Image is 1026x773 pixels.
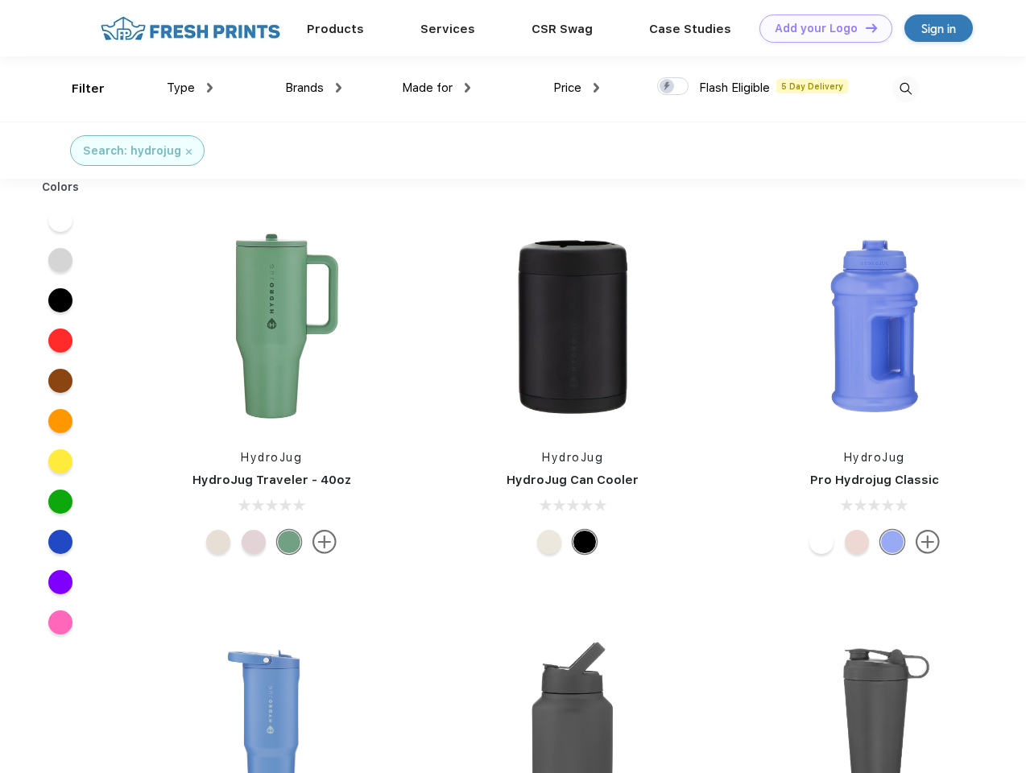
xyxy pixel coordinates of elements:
div: White [809,530,834,554]
a: HydroJug Can Cooler [507,473,639,487]
img: func=resize&h=266 [767,219,982,433]
div: Filter [72,80,105,98]
img: desktop_search.svg [892,76,919,102]
div: Add your Logo [775,22,858,35]
span: Type [167,81,195,95]
img: more.svg [916,530,940,554]
img: DT [866,23,877,32]
a: Products [307,22,364,36]
img: filter_cancel.svg [186,149,192,155]
span: Flash Eligible [699,81,770,95]
img: dropdown.png [465,83,470,93]
a: Pro Hydrojug Classic [810,473,939,487]
div: Sign in [921,19,956,38]
img: more.svg [312,530,337,554]
div: Black [573,530,597,554]
span: Price [553,81,581,95]
span: 5 Day Delivery [776,79,848,93]
span: Made for [402,81,453,95]
div: Pink Sand [845,530,869,554]
img: dropdown.png [336,83,341,93]
img: func=resize&h=266 [465,219,680,433]
div: Search: hydrojug [83,143,181,159]
div: Sage [277,530,301,554]
img: dropdown.png [594,83,599,93]
div: Pink Sand [242,530,266,554]
img: func=resize&h=266 [164,219,379,433]
a: Sign in [904,14,973,42]
a: HydroJug Traveler - 40oz [192,473,351,487]
div: Colors [30,179,92,196]
span: Brands [285,81,324,95]
img: fo%20logo%202.webp [96,14,285,43]
img: dropdown.png [207,83,213,93]
a: HydroJug [542,451,603,464]
a: HydroJug [241,451,302,464]
div: Hyper Blue [880,530,904,554]
div: Cream [206,530,230,554]
div: Cream [537,530,561,554]
a: HydroJug [844,451,905,464]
